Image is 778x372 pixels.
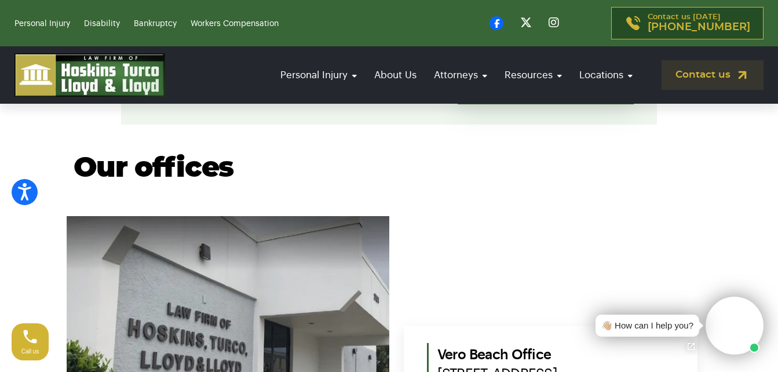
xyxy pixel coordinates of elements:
[74,154,705,184] h2: Our offices
[428,59,493,92] a: Attorneys
[574,59,638,92] a: Locations
[134,20,177,28] a: Bankruptcy
[14,20,70,28] a: Personal Injury
[662,60,764,90] a: Contact us
[191,20,279,28] a: Workers Compensation
[21,348,39,355] span: Call us
[84,20,120,28] a: Disability
[14,53,165,97] img: logo
[499,59,568,92] a: Resources
[611,7,764,39] a: Contact us [DATE][PHONE_NUMBER]
[648,13,750,33] p: Contact us [DATE]
[601,319,693,333] div: 👋🏼 How can I help you?
[648,21,750,33] span: [PHONE_NUMBER]
[368,59,422,92] a: About Us
[679,334,703,359] a: Open chat
[275,59,363,92] a: Personal Injury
